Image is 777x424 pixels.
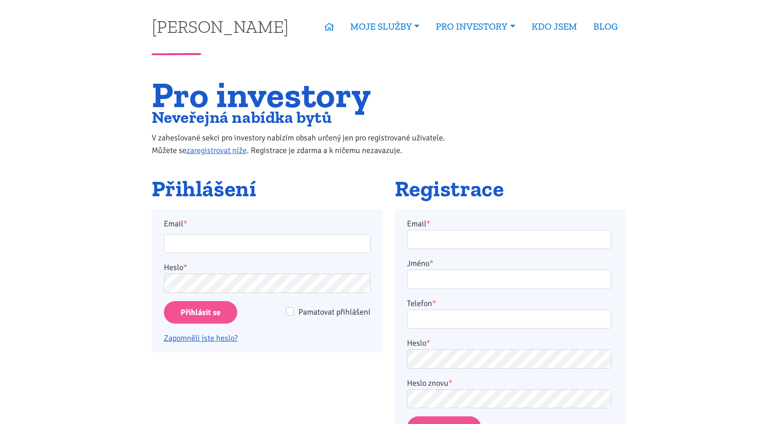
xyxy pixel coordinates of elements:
input: Přihlásit se [164,301,237,324]
abbr: required [432,298,436,308]
a: MOJE SLUŽBY [342,16,428,37]
p: V zaheslované sekci pro investory nabízím obsah určený jen pro registrované uživatele. Můžete se ... [152,131,464,157]
abbr: required [426,338,430,348]
abbr: required [426,219,430,229]
label: Heslo znovu [407,377,452,389]
a: BLOG [585,16,626,37]
span: Pamatovat přihlášení [298,307,370,317]
label: Email [158,217,376,230]
a: PRO INVESTORY [428,16,523,37]
abbr: required [448,378,452,388]
a: zaregistrovat níže [186,145,247,155]
abbr: required [429,258,434,268]
h2: Přihlášení [152,177,383,201]
label: Jméno [407,257,434,270]
label: Heslo [164,261,187,274]
label: Telefon [407,297,436,310]
h1: Pro investory [152,80,464,110]
h2: Neveřejná nabídka bytů [152,110,464,125]
a: KDO JSEM [524,16,585,37]
a: Zapomněli jste heslo? [164,333,238,343]
label: Email [407,217,430,230]
h2: Registrace [395,177,626,201]
label: Heslo [407,337,430,349]
a: [PERSON_NAME] [152,18,289,35]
